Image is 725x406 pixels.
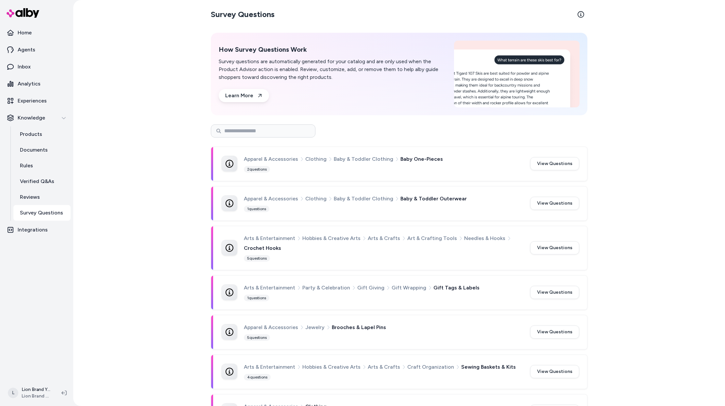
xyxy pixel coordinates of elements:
[407,363,454,371] span: Craft Organization
[18,80,41,88] p: Analytics
[244,334,270,341] div: 5 questions
[3,25,71,41] a: Home
[530,197,579,210] button: View Questions
[464,234,505,243] span: Needles & Hooks
[357,284,384,292] span: Gift Giving
[22,386,51,393] p: Lion Brand Yarn Shopify
[244,244,281,252] span: Crochet Hooks
[244,284,295,292] span: Arts & Entertainment
[3,76,71,92] a: Analytics
[244,155,298,163] span: Apparel & Accessories
[20,193,40,201] p: Reviews
[20,146,48,154] p: Documents
[392,284,426,292] span: Gift Wrapping
[454,41,580,107] img: How Survey Questions Work
[7,8,39,18] img: alby Logo
[18,97,47,105] p: Experiences
[334,155,393,163] span: Baby & Toddler Clothing
[20,209,63,217] p: Survey Questions
[244,206,269,212] div: 1 questions
[244,374,271,380] div: 4 questions
[530,286,579,299] button: View Questions
[13,205,71,221] a: Survey Questions
[13,189,71,205] a: Reviews
[4,382,56,403] button: LLion Brand Yarn ShopifyLion Brand Yarn
[530,325,579,339] button: View Questions
[305,194,327,203] span: Clothing
[13,158,71,174] a: Rules
[3,110,71,126] button: Knowledge
[20,130,42,138] p: Products
[433,284,480,292] span: Gift Tags & Labels
[18,226,48,234] p: Integrations
[3,222,71,238] a: Integrations
[219,58,446,81] p: Survey questions are automatically generated for your catalog and are only used when the Product ...
[530,241,579,254] button: View Questions
[302,234,361,243] span: Hobbies & Creative Arts
[244,166,270,173] div: 2 questions
[18,29,32,37] p: Home
[334,194,393,203] span: Baby & Toddler Clothing
[400,155,443,163] span: Baby One-Pieces
[530,365,579,378] button: View Questions
[13,142,71,158] a: Documents
[22,393,51,399] span: Lion Brand Yarn
[3,93,71,109] a: Experiences
[211,9,275,20] h2: Survey Questions
[302,284,350,292] span: Party & Celebration
[368,363,400,371] span: Arts & Crafts
[244,323,298,332] span: Apparel & Accessories
[3,59,71,75] a: Inbox
[219,89,269,102] a: Learn More
[530,157,579,170] button: View Questions
[244,234,295,243] span: Arts & Entertainment
[332,323,386,332] span: Brooches & Lapel Pins
[407,234,457,243] span: Art & Crafting Tools
[8,388,18,398] span: L
[400,194,467,203] span: Baby & Toddler Outerwear
[244,194,298,203] span: Apparel & Accessories
[368,234,400,243] span: Arts & Crafts
[18,46,35,54] p: Agents
[461,363,516,371] span: Sewing Baskets & Kits
[244,363,295,371] span: Arts & Entertainment
[244,255,270,262] div: 5 questions
[219,46,446,54] h2: How Survey Questions Work
[13,126,71,142] a: Products
[305,323,325,332] span: Jewelry
[18,114,45,122] p: Knowledge
[18,63,31,71] p: Inbox
[302,363,361,371] span: Hobbies & Creative Arts
[13,174,71,189] a: Verified Q&As
[20,177,54,185] p: Verified Q&As
[305,155,327,163] span: Clothing
[244,295,269,301] div: 1 questions
[20,162,33,170] p: Rules
[3,42,71,58] a: Agents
